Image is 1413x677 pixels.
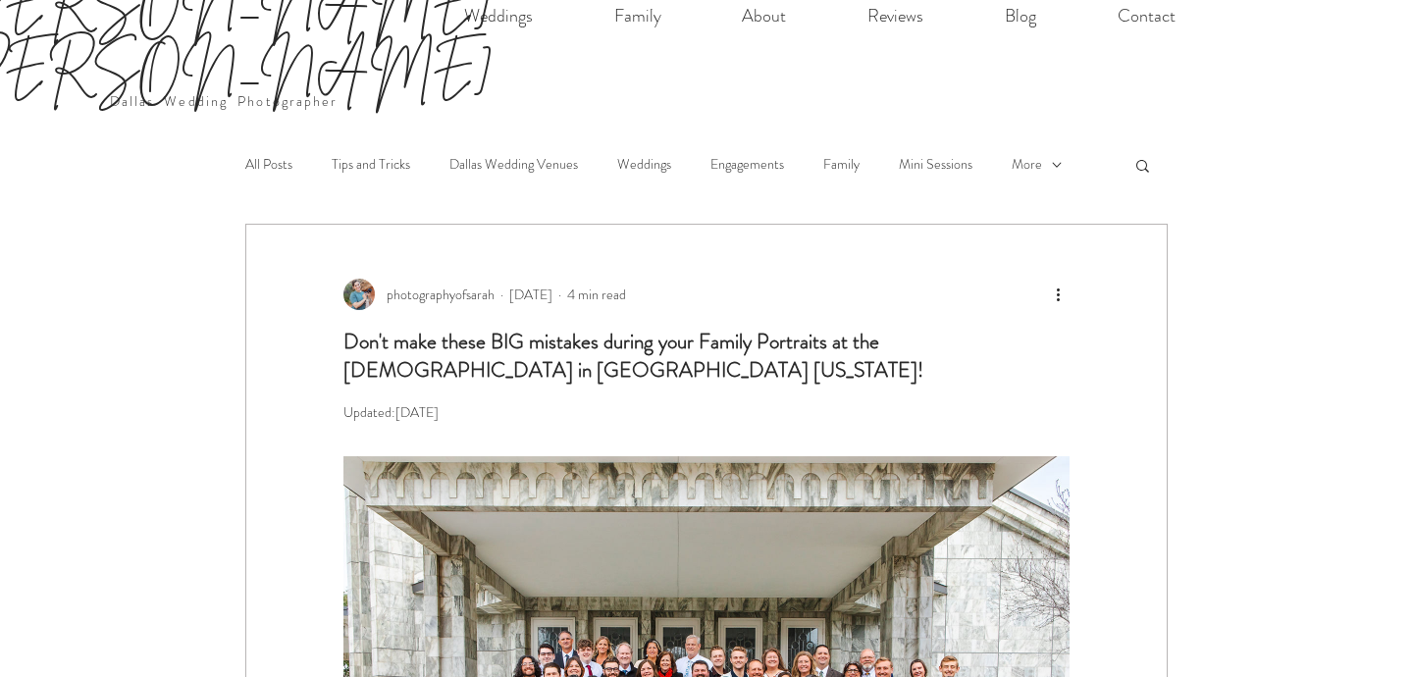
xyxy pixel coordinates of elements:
a: Mini Sessions [899,155,972,175]
span: 4 min read [567,285,626,304]
button: More actions [1046,283,1070,306]
p: Updated: [343,402,1070,423]
div: Search [1133,157,1152,173]
iframe: Wix Chat [1321,585,1413,677]
a: All Posts [245,155,292,175]
a: Dallas Wedding Photographer [110,91,339,111]
span: Aug 28 [395,402,439,422]
a: Weddings [617,155,671,175]
nav: Blog [245,126,1114,204]
a: Dallas Wedding Venues [449,155,578,175]
button: More [1012,155,1064,175]
a: Family [823,155,860,175]
a: Engagements [710,155,784,175]
a: Tips and Tricks [332,155,410,175]
h1: Don't make these BIG mistakes during your Family Portraits at the [DEMOGRAPHIC_DATA] in [GEOGRAPH... [343,328,1070,386]
span: Jul 21 [509,285,552,304]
